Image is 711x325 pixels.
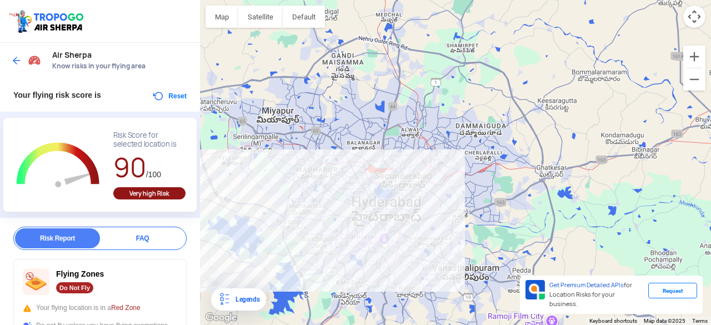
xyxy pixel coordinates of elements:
button: Map camera controls [683,6,705,28]
img: Premium APIs [525,280,545,299]
div: Request [648,283,697,298]
span: 90 [113,150,146,185]
span: Get Premium Detailed APIs [549,281,624,289]
g: Chart [12,131,105,201]
span: Flying Zones [56,269,104,278]
img: ic_arrow_back_blue.svg [11,55,22,66]
button: Reset [152,89,187,103]
span: Red Zone [111,304,141,312]
a: Open this area in Google Maps (opens a new window) [203,311,239,325]
img: Google [203,311,239,325]
div: Very high Risk [113,187,186,199]
button: Zoom in [683,46,705,68]
span: Map data ©2025 [644,318,685,324]
img: ic_tgdronemaps.svg [8,8,87,34]
span: Air Sherpa [52,51,189,59]
button: Show satellite imagery [238,6,283,28]
div: FAQ [100,228,185,248]
img: Legends [218,293,231,306]
a: Terms [692,318,708,324]
img: Risk Scores [28,53,41,67]
span: Know risks in your flying area [52,62,189,71]
button: Zoom out [683,68,705,91]
div: Do Not Fly [56,282,93,293]
div: Risk Score for selected location is [113,131,186,149]
span: /100 [146,170,161,179]
div: Legends [231,293,259,306]
button: Keyboard shortcuts [589,317,637,325]
div: Risk Report [15,228,100,248]
span: Your flying risk score is [13,91,101,99]
div: for Location Risks for your business. [545,280,648,309]
button: Show street map [206,6,238,28]
div: Your flying location is in a [23,303,177,313]
img: ic_nofly.svg [23,268,49,295]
